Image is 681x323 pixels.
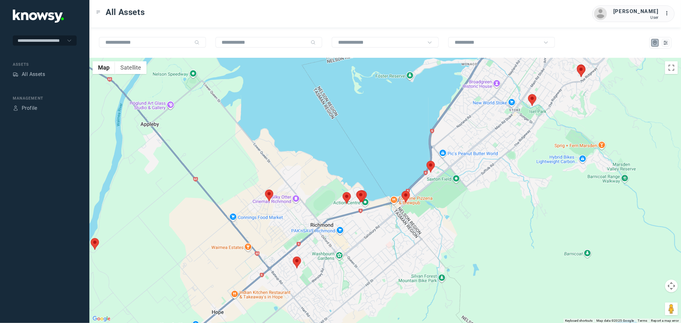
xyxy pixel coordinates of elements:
button: Toggle fullscreen view [665,61,678,74]
a: AssetsAll Assets [13,71,45,78]
tspan: ... [665,11,672,16]
div: Search [311,40,316,45]
button: Keyboard shortcuts [565,319,593,323]
button: Drag Pegman onto the map to open Street View [665,303,678,315]
a: Report a map error [651,319,679,322]
div: List [663,40,669,46]
span: All Assets [106,6,145,18]
div: User [613,15,659,20]
img: Google [91,315,112,323]
span: Map data ©2025 Google [596,319,634,322]
a: Open this area in Google Maps (opens a new window) [91,315,112,323]
div: Map [652,40,658,46]
div: Management [13,95,77,101]
img: avatar.png [594,7,607,20]
div: Search [194,40,200,45]
button: Show satellite imagery [115,61,147,74]
img: Application Logo [13,10,64,23]
div: Assets [13,62,77,67]
a: ProfileProfile [13,104,37,112]
div: All Assets [22,71,45,78]
button: Map camera controls [665,280,678,292]
div: Assets [13,71,19,77]
button: Show street map [93,61,115,74]
div: Profile [22,104,37,112]
div: : [665,10,673,18]
a: Terms [638,319,647,322]
div: [PERSON_NAME] [613,8,659,15]
div: Profile [13,105,19,111]
div: Toggle Menu [96,10,101,14]
div: : [665,10,673,17]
